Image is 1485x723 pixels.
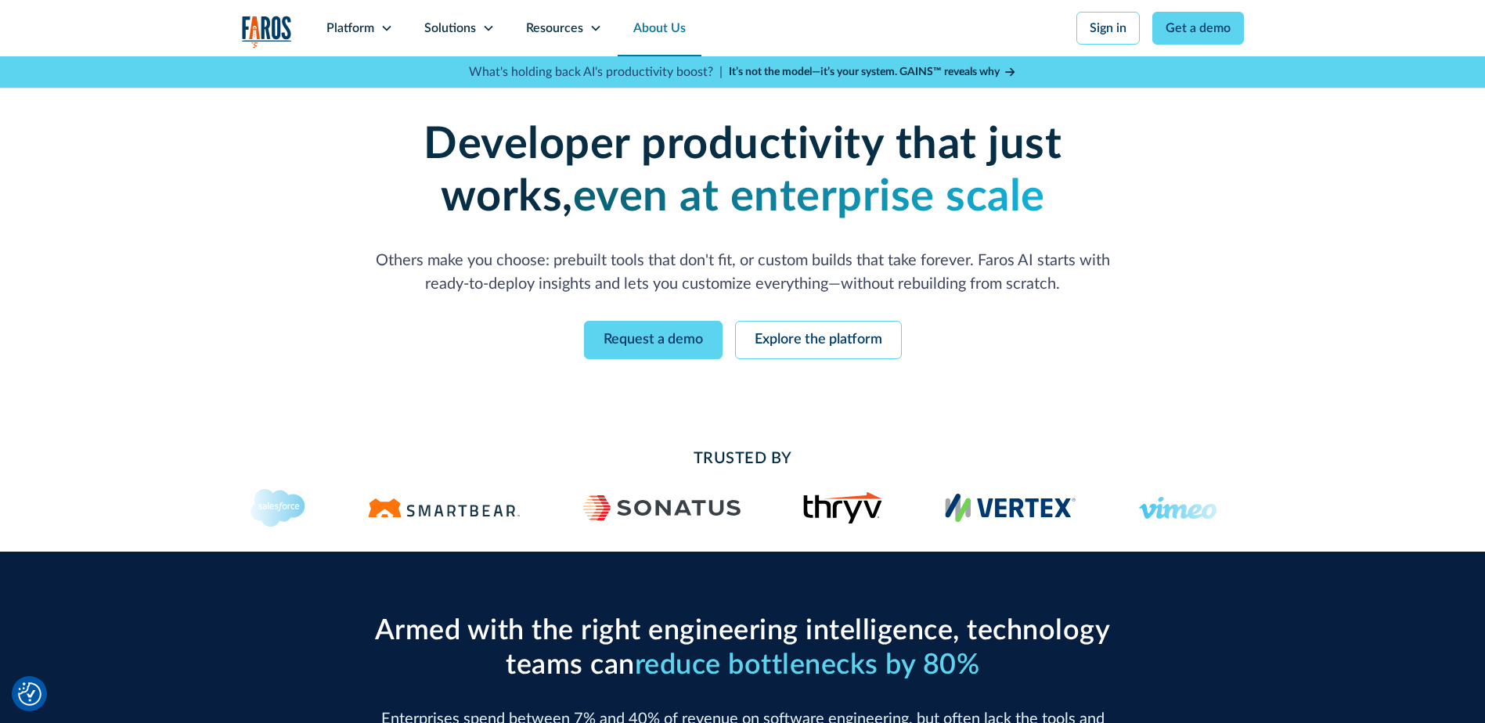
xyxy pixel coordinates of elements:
[367,249,1119,296] p: Others make you choose: prebuilt tools that don't fit, or custom builds that take forever. Faros ...
[1076,12,1140,45] a: Sign in
[1152,12,1244,45] a: Get a demo
[242,16,292,48] a: home
[424,19,476,38] div: Solutions
[367,614,1119,682] h2: Armed with the right engineering intelligence, technology teams can
[367,498,520,517] img: Logo of the software testing platform SmartBear.
[367,447,1119,470] h2: Trusted By
[582,495,741,520] img: Sonatus Logo
[803,492,882,523] img: Thryv's logo
[18,682,41,706] img: Revisit consent button
[729,64,1017,81] a: It’s not the model—it’s your system. GAINS™ reveals why
[18,682,41,706] button: Cookie Settings
[735,321,902,359] a: Explore the platform
[584,321,723,359] a: Request a demo
[729,67,1000,77] strong: It’s not the model—it’s your system. GAINS™ reveals why
[242,16,292,48] img: Logo of the analytics and reporting company Faros.
[526,19,583,38] div: Resources
[469,63,723,81] p: What's holding back AI's productivity boost? |
[424,123,1061,219] strong: Developer productivity that just works,
[635,651,980,679] span: reduce bottlenecks by 80%
[573,175,1045,219] strong: even at enterprise scale
[326,19,374,38] div: Platform
[945,494,1076,522] img: Vertex's logo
